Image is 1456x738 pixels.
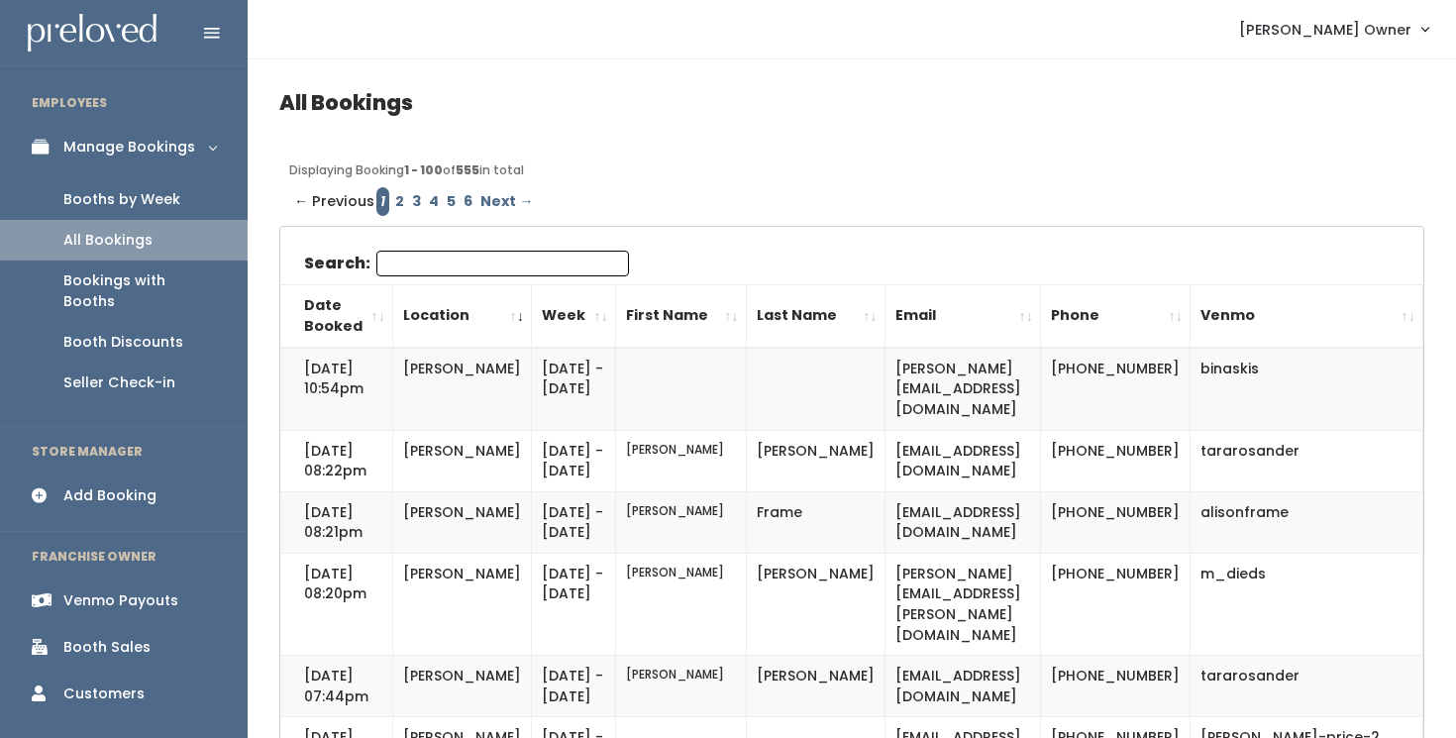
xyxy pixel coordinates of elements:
div: All Bookings [63,230,153,251]
td: [PHONE_NUMBER] [1040,430,1190,491]
div: Venmo Payouts [63,590,178,611]
div: Manage Bookings [63,137,195,158]
td: [PERSON_NAME] [393,348,532,430]
td: tararosander [1190,430,1422,491]
td: [DATE] - [DATE] [532,553,616,655]
img: preloved logo [28,14,156,53]
th: Date Booked: activate to sort column ascending [280,284,393,348]
b: 555 [456,161,479,178]
th: First Name: activate to sort column ascending [616,284,747,348]
td: [PERSON_NAME] [616,491,747,553]
label: Search: [304,251,629,276]
div: Seller Check-in [63,372,175,393]
td: [PERSON_NAME] [746,430,884,491]
td: Frame [746,491,884,553]
em: Page 1 [376,187,389,216]
td: binaskis [1190,348,1422,430]
a: [PERSON_NAME] Owner [1219,8,1448,51]
th: Last Name: activate to sort column ascending [746,284,884,348]
td: m_dieds [1190,553,1422,655]
td: [PHONE_NUMBER] [1040,348,1190,430]
a: Page 6 [460,187,476,216]
td: [PERSON_NAME] [616,553,747,655]
input: Search: [376,251,629,276]
td: [DATE] - [DATE] [532,348,616,430]
a: Page 3 [408,187,425,216]
h4: All Bookings [279,91,1424,114]
td: [PERSON_NAME][EMAIL_ADDRESS][DOMAIN_NAME] [884,348,1040,430]
td: [PERSON_NAME] [746,553,884,655]
td: [DATE] 08:20pm [280,553,393,655]
td: [PHONE_NUMBER] [1040,656,1190,717]
td: tararosander [1190,656,1422,717]
td: [EMAIL_ADDRESS][DOMAIN_NAME] [884,491,1040,553]
a: Next → [476,187,537,216]
th: Email: activate to sort column ascending [884,284,1040,348]
td: [EMAIL_ADDRESS][DOMAIN_NAME] [884,656,1040,717]
a: Page 4 [425,187,443,216]
div: Add Booking [63,485,156,506]
td: [PERSON_NAME][EMAIL_ADDRESS][PERSON_NAME][DOMAIN_NAME] [884,553,1040,655]
td: [DATE] 07:44pm [280,656,393,717]
td: [PERSON_NAME] [616,430,747,491]
th: Location: activate to sort column ascending [393,284,532,348]
td: [PERSON_NAME] [746,656,884,717]
th: Phone: activate to sort column ascending [1040,284,1190,348]
div: Customers [63,684,145,704]
span: [PERSON_NAME] Owner [1239,19,1411,41]
div: Booth Discounts [63,332,183,353]
td: [EMAIL_ADDRESS][DOMAIN_NAME] [884,430,1040,491]
td: [DATE] - [DATE] [532,491,616,553]
div: Displaying Booking of in total [289,161,1414,179]
a: Page 5 [443,187,460,216]
td: [DATE] 08:21pm [280,491,393,553]
th: Week: activate to sort column ascending [532,284,616,348]
td: [PERSON_NAME] [616,656,747,717]
td: [PERSON_NAME] [393,491,532,553]
div: Pagination [289,187,1414,216]
td: [DATE] - [DATE] [532,656,616,717]
div: Booth Sales [63,637,151,658]
a: Page 2 [391,187,408,216]
div: Bookings with Booths [63,270,216,312]
b: 1 - 100 [404,161,443,178]
td: [PERSON_NAME] [393,656,532,717]
td: [PHONE_NUMBER] [1040,491,1190,553]
div: Booths by Week [63,189,180,210]
th: Venmo: activate to sort column ascending [1190,284,1422,348]
td: alisonframe [1190,491,1422,553]
td: [DATE] 08:22pm [280,430,393,491]
td: [DATE] 10:54pm [280,348,393,430]
td: [DATE] - [DATE] [532,430,616,491]
span: ← Previous [294,187,374,216]
td: [PERSON_NAME] [393,553,532,655]
td: [PERSON_NAME] [393,430,532,491]
td: [PHONE_NUMBER] [1040,553,1190,655]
